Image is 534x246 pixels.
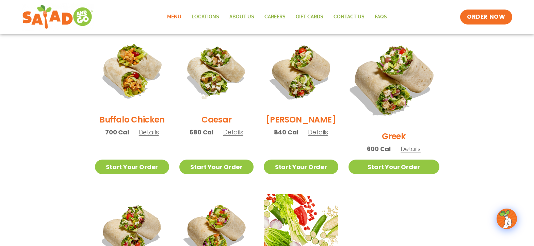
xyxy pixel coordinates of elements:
[201,114,232,126] h2: Caesar
[190,128,213,137] span: 680 Cal
[162,9,392,25] nav: Menu
[105,128,129,137] span: 700 Cal
[264,34,338,109] img: Product photo for Cobb Wrap
[274,128,298,137] span: 840 Cal
[99,114,164,126] h2: Buffalo Chicken
[179,160,254,174] a: Start Your Order
[467,13,505,21] span: ORDER NOW
[139,128,159,136] span: Details
[187,9,224,25] a: Locations
[179,34,254,109] img: Product photo for Caesar Wrap
[264,160,338,174] a: Start Your Order
[401,145,421,153] span: Details
[266,114,336,126] h2: [PERSON_NAME]
[382,130,406,142] h2: Greek
[349,160,439,174] a: Start Your Order
[291,9,328,25] a: GIFT CARDS
[340,27,447,133] img: Product photo for Greek Wrap
[497,209,516,228] img: wpChatIcon
[224,9,259,25] a: About Us
[460,10,512,24] a: ORDER NOW
[367,144,391,153] span: 600 Cal
[22,3,94,31] img: new-SAG-logo-768×292
[308,128,328,136] span: Details
[95,34,169,109] img: Product photo for Buffalo Chicken Wrap
[370,9,392,25] a: FAQs
[328,9,370,25] a: Contact Us
[95,160,169,174] a: Start Your Order
[162,9,187,25] a: Menu
[223,128,243,136] span: Details
[259,9,291,25] a: Careers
